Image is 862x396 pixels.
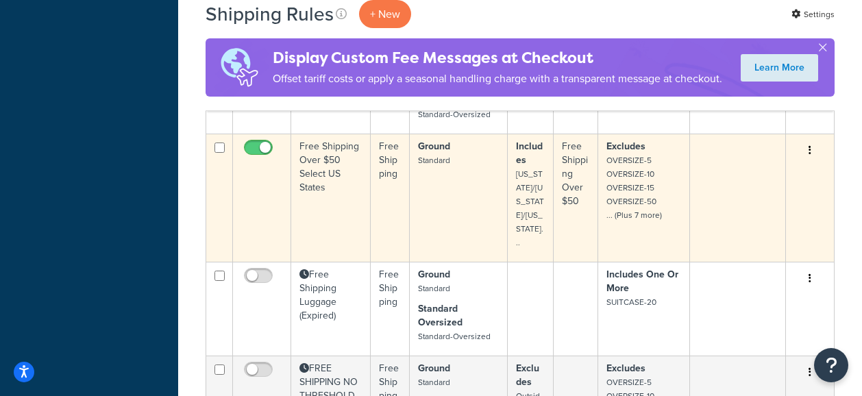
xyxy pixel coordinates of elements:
small: Standard-Oversized [418,330,491,343]
a: Learn More [741,54,818,82]
small: Standard [418,376,450,388]
strong: Excludes [606,139,645,153]
strong: Includes One Or More [606,267,678,295]
td: Free Shipping Luggage (Expired) [291,262,371,356]
h4: Display Custom Fee Messages at Checkout [273,47,722,69]
strong: Includes [516,139,543,167]
button: Open Resource Center [814,348,848,382]
small: Standard [418,282,450,295]
td: Free Shipping Over $50 Select US States [291,134,371,262]
small: SUITCASE-20 [606,296,656,308]
a: Settings [791,5,835,24]
small: Standard-Oversized [418,108,491,121]
strong: Standard Oversized [418,301,463,330]
td: Free Shipping [371,262,410,356]
small: Standard [418,154,450,166]
small: [US_STATE]/[US_STATE]/[US_STATE]... [516,168,544,249]
img: duties-banner-06bc72dcb5fe05cb3f9472aba00be2ae8eb53ab6f0d8bb03d382ba314ac3c341.png [206,38,273,97]
strong: Ground [418,139,450,153]
strong: Ground [418,361,450,375]
strong: Ground [418,267,450,282]
td: Free Shipping [371,134,410,262]
strong: Excludes [606,361,645,375]
p: Offset tariff costs or apply a seasonal handling charge with a transparent message at checkout. [273,69,722,88]
small: OVERSIZE-5 OVERSIZE-10 OVERSIZE-15 OVERSIZE-50 ... (Plus 7 more) [606,154,662,221]
h1: Shipping Rules [206,1,334,27]
strong: Excludes [516,361,539,389]
td: Free Shipping Over $50 [554,134,598,262]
